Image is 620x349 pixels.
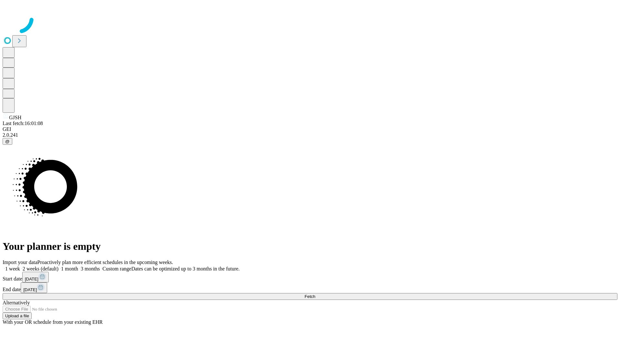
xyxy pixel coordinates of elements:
[25,277,38,281] span: [DATE]
[3,319,103,325] span: With your OR schedule from your existing EHR
[23,287,37,292] span: [DATE]
[3,259,37,265] span: Import your data
[102,266,131,271] span: Custom range
[3,138,12,145] button: @
[81,266,100,271] span: 3 months
[23,266,58,271] span: 2 weeks (default)
[22,272,49,282] button: [DATE]
[21,282,47,293] button: [DATE]
[5,266,20,271] span: 1 week
[3,312,32,319] button: Upload a file
[3,293,617,300] button: Fetch
[3,240,617,252] h1: Your planner is empty
[3,282,617,293] div: End date
[3,121,43,126] span: Last fetch: 16:01:08
[37,259,173,265] span: Proactively plan more efficient schedules in the upcoming weeks.
[305,294,315,299] span: Fetch
[9,115,21,120] span: GJSH
[3,132,617,138] div: 2.0.241
[5,139,10,144] span: @
[3,126,617,132] div: GEI
[61,266,78,271] span: 1 month
[3,272,617,282] div: Start date
[3,300,30,305] span: Alternatively
[131,266,240,271] span: Dates can be optimized up to 3 months in the future.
